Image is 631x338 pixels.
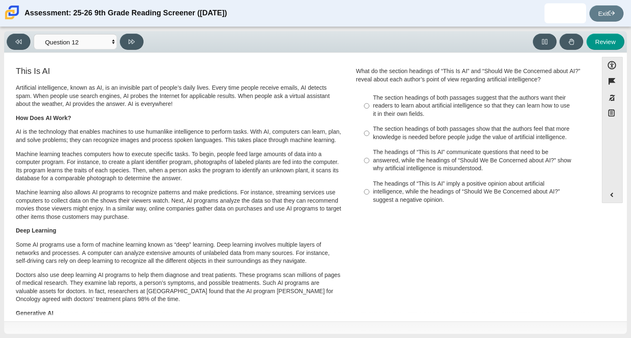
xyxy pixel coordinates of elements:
button: Open Accessibility Menu [602,57,623,73]
div: Assessment items [8,57,594,318]
button: Expand menu. Displays the button labels. [602,187,622,203]
h3: This Is AI [16,66,342,76]
p: Artificial intelligence, known as AI, is an invisible part of people’s daily lives. Every time pe... [16,84,342,108]
button: Review [586,34,624,50]
img: Carmen School of Science & Technology [3,4,21,21]
p: Machine learning teaches computers how to execute specific tasks. To begin, people feed large amo... [16,150,342,183]
b: Generative AI [16,309,53,317]
p: Doctors also use deep learning AI programs to help them diagnose and treat patients. These progra... [16,271,342,304]
button: Notepad [602,106,623,123]
img: shylon.macklin.6uqvuJ [559,7,572,20]
div: The section headings of both passages show that the authors feel that more knowledge is needed be... [373,125,583,141]
p: AI is the technology that enables machines to use humanlike intelligence to perform tasks. With A... [16,128,342,144]
button: Flag item [602,73,623,89]
div: Assessment: 25-26 9th Grade Reading Screener ([DATE]) [25,3,227,23]
div: The section headings of both passages suggest that the authors want their readers to learn about ... [373,94,583,118]
b: How Does AI Work? [16,114,71,122]
a: Carmen School of Science & Technology [3,15,21,22]
p: Some AI programs use a form of machine learning known as “deep” learning. Deep learning involves ... [16,241,342,265]
button: Toggle response masking [602,90,623,106]
button: Raise Your Hand [559,34,583,50]
p: Machine learning also allows AI programs to recognize patterns and make predictions. For instance... [16,189,342,221]
a: Exit [589,5,624,22]
div: The headings of “This Is AI” communicate questions that need to be answered, while the headings o... [373,148,583,173]
div: The headings of “This Is AI” imply a positive opinion about artificial intelligence, while the he... [373,180,583,204]
div: What do the section headings of “This Is AI” and “Should We Be Concerned about AI?” reveal about ... [356,67,587,83]
b: Deep Learning [16,227,56,234]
